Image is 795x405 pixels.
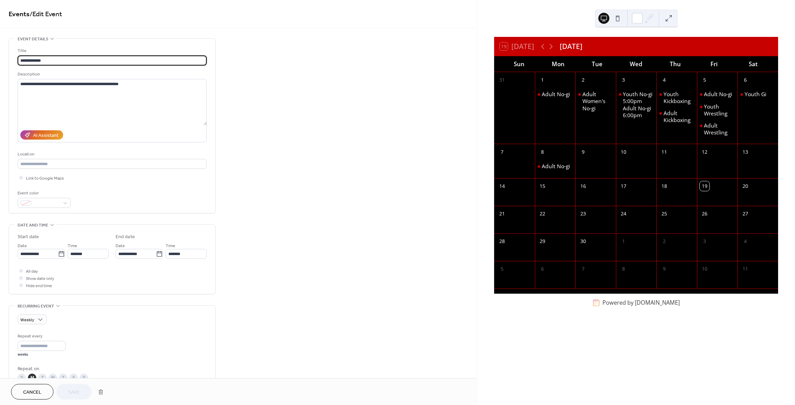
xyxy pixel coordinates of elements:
div: 10 [700,264,710,274]
div: 19 [700,181,710,191]
div: Youth No-gi 5:00pm Adult No-gi 6:00pm [623,91,654,119]
div: Sat [734,56,773,72]
span: Show date only [26,275,54,282]
div: [DATE] [560,41,582,52]
a: Events [9,8,30,21]
div: 8 [538,147,548,157]
div: Adult Kickboxing [656,110,697,124]
div: Thu [656,56,695,72]
span: Recurring event [18,303,54,310]
div: 5 [700,75,710,85]
div: Wed [617,56,656,72]
span: All day [26,268,38,275]
div: AI Assistant [33,132,58,139]
div: Adult Wrestling [697,122,738,136]
div: 31 [497,75,507,85]
div: 11 [659,147,669,157]
div: 9 [659,264,669,274]
div: Youth Gi [745,91,766,98]
div: Repeat every [18,333,64,340]
div: 20 [740,181,750,191]
div: Adult No-gi [542,91,570,98]
div: 22 [538,209,548,219]
div: 16 [578,181,588,191]
div: Youth Wrestling [704,103,735,117]
div: 30 [578,236,588,246]
div: 28 [497,236,507,246]
div: Title [18,47,205,54]
div: 4 [659,75,669,85]
div: 23 [578,209,588,219]
div: Adult No-gi [704,91,732,98]
div: Youth No-gi 5:00pm Adult No-gi 6:00pm [616,91,657,119]
div: 21 [497,209,507,219]
span: Event details [18,36,48,43]
div: Mon [539,56,578,72]
div: 15 [538,181,548,191]
span: Cancel [23,389,41,396]
div: Description [18,71,205,78]
div: T [59,374,67,382]
button: AI Assistant [20,130,63,140]
span: Date and time [18,222,48,229]
div: 7 [497,147,507,157]
div: 6 [538,264,548,274]
div: Adult No-gi [542,163,570,170]
div: 25 [659,209,669,219]
div: Adult Women's No-gi [582,91,613,112]
div: 5 [497,264,507,274]
span: Time [166,242,175,250]
div: 8 [619,264,629,274]
div: Fri [695,56,734,72]
span: / Edit Event [30,8,62,21]
div: Powered by [602,299,680,306]
span: Hide end time [26,282,52,290]
div: Youth Kickboxing [664,91,694,105]
div: Youth Kickboxing [656,91,697,105]
div: S [18,374,26,382]
div: F [69,374,78,382]
div: T [38,374,47,382]
div: 3 [619,75,629,85]
div: 1 [538,75,548,85]
div: End date [116,233,135,241]
div: Tue [578,56,617,72]
div: 27 [740,209,750,219]
div: 3 [700,236,710,246]
div: 17 [619,181,629,191]
div: 2 [659,236,669,246]
div: 29 [538,236,548,246]
div: 26 [700,209,710,219]
span: Weekly [20,316,34,324]
span: Date [18,242,27,250]
div: Repeat on [18,365,205,373]
div: 9 [578,147,588,157]
span: Time [68,242,77,250]
div: M [28,374,36,382]
div: Start date [18,233,39,241]
div: 2 [578,75,588,85]
div: Adult No-gi [697,91,738,98]
div: 24 [619,209,629,219]
div: Adult Women's No-gi [575,91,616,112]
div: 6 [740,75,750,85]
span: Date [116,242,125,250]
div: 10 [619,147,629,157]
div: 14 [497,181,507,191]
a: [DOMAIN_NAME] [635,299,680,306]
div: 7 [578,264,588,274]
div: Adult No-gi [535,91,576,98]
div: 12 [700,147,710,157]
div: S [80,374,88,382]
div: 1 [619,236,629,246]
div: Adult Kickboxing [664,110,694,124]
span: Link to Google Maps [26,175,64,182]
div: Youth Wrestling [697,103,738,117]
div: Adult Wrestling [704,122,735,136]
button: Cancel [11,384,53,399]
div: 13 [740,147,750,157]
div: Adult No-gi [535,163,576,170]
div: Sun [500,56,539,72]
div: 11 [740,264,750,274]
